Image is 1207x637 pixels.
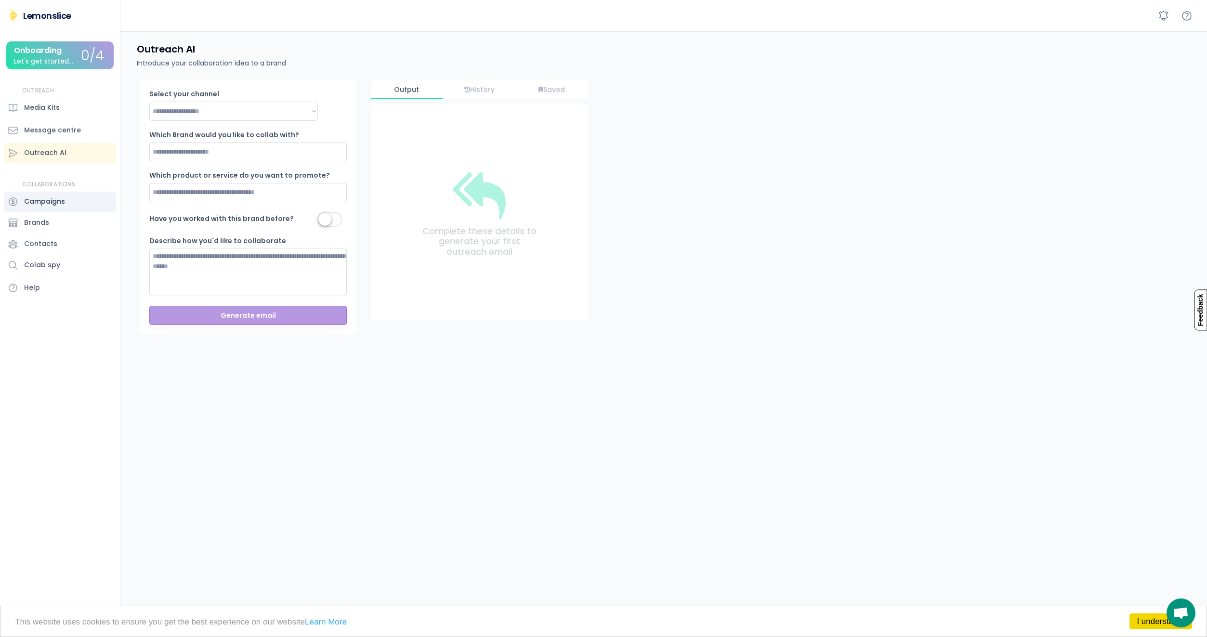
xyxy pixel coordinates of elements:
[305,617,347,626] a: Learn More
[24,260,60,270] div: Colab spy
[137,43,195,55] h4: Outreach AI
[149,90,246,99] div: Select your channel
[8,10,19,21] img: Lemonslice
[14,58,73,65] div: Let's get started...
[24,283,40,293] div: Help
[24,239,57,249] div: Contacts
[444,86,515,94] div: History
[149,236,286,246] div: Describe how you'd like to collaborate
[1129,613,1192,629] a: I understand!
[14,46,62,55] div: Onboarding
[149,306,347,325] button: Generate email
[149,214,294,224] div: Have you worked with this brand before?
[81,49,104,64] div: 0/4
[419,226,539,257] div: Complete these details to generate your first outreach email
[22,87,54,95] div: OUTREACH
[371,86,443,94] div: Output
[1167,598,1195,627] a: Aprire la chat
[23,10,71,22] div: Lemonslice
[24,218,49,228] div: Brands
[24,125,81,135] div: Message centre
[516,86,588,94] div: Saved
[22,181,75,189] div: COLLABORATIONS
[15,618,1192,626] p: This website uses cookies to ensure you get the best experience on our website
[24,148,66,158] div: Outreach AI
[149,130,299,140] div: Which Brand would you like to collab with?
[149,171,330,181] div: Which product or service do you want to promote?
[137,58,286,68] div: Introduce your collaboration idea to a brand
[24,103,60,113] div: Media Kits
[24,196,65,207] div: Campaigns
